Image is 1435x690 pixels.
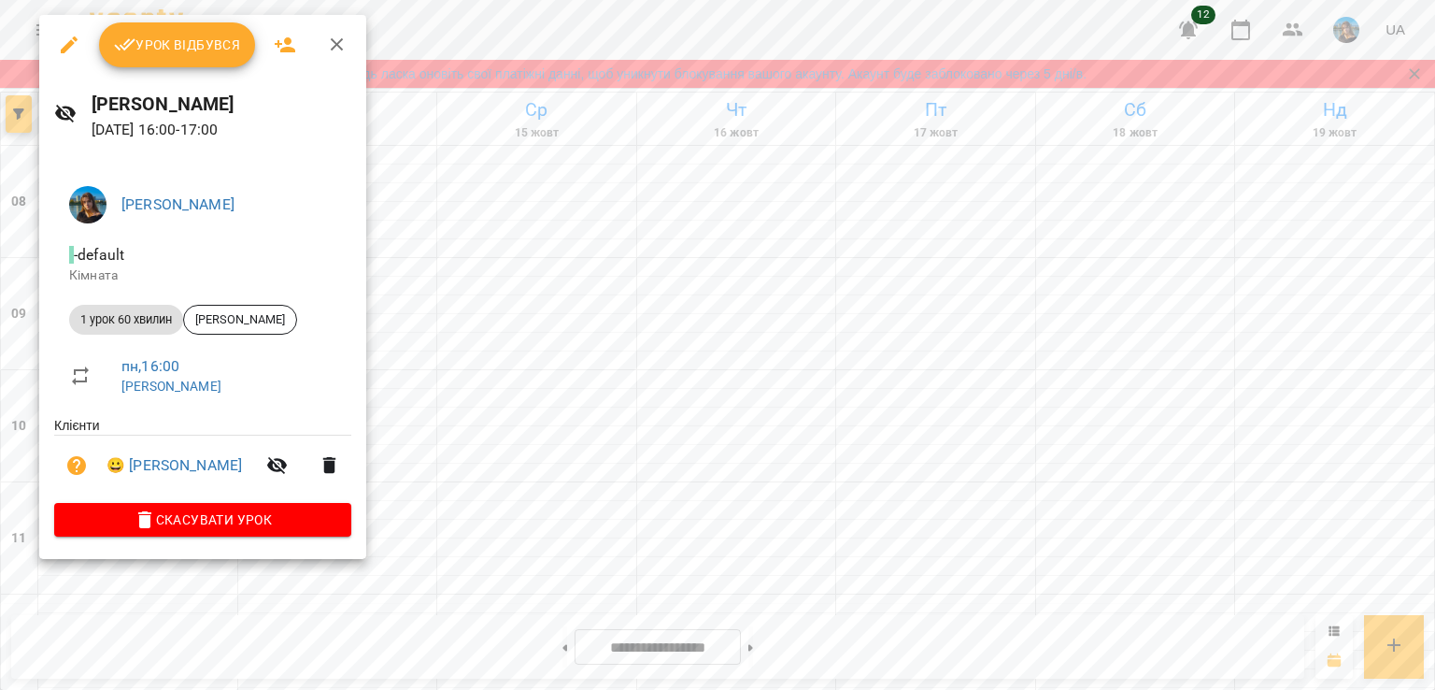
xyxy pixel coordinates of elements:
button: Скасувати Урок [54,503,351,537]
div: [PERSON_NAME] [183,305,297,335]
img: 0eae4e88ce10a6a683e45adef51e1051.jpeg [69,186,107,223]
p: Кімната [69,266,336,285]
p: [DATE] 16:00 - 17:00 [92,119,352,141]
span: Урок відбувся [114,34,241,56]
ul: Клієнти [54,416,351,503]
button: Візит ще не сплачено. Додати оплату? [54,443,99,488]
span: - default [69,246,128,264]
a: 😀 [PERSON_NAME] [107,454,242,477]
span: Скасувати Урок [69,509,336,531]
h6: [PERSON_NAME] [92,90,352,119]
button: Урок відбувся [99,22,256,67]
a: пн , 16:00 [121,357,179,375]
a: [PERSON_NAME] [121,379,221,394]
span: 1 урок 60 хвилин [69,311,183,328]
span: [PERSON_NAME] [184,311,296,328]
a: [PERSON_NAME] [121,195,234,213]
